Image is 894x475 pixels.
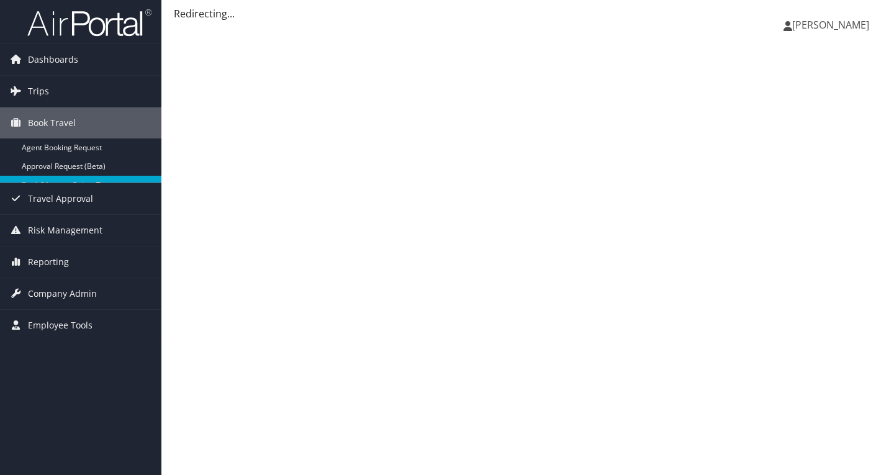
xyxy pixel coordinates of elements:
[28,247,69,278] span: Reporting
[28,183,93,214] span: Travel Approval
[28,76,49,107] span: Trips
[28,215,102,246] span: Risk Management
[792,18,869,32] span: [PERSON_NAME]
[28,107,76,138] span: Book Travel
[27,8,151,37] img: airportal-logo.png
[28,278,97,309] span: Company Admin
[28,44,78,75] span: Dashboards
[174,6,882,21] div: Redirecting...
[28,310,93,341] span: Employee Tools
[783,6,882,43] a: [PERSON_NAME]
